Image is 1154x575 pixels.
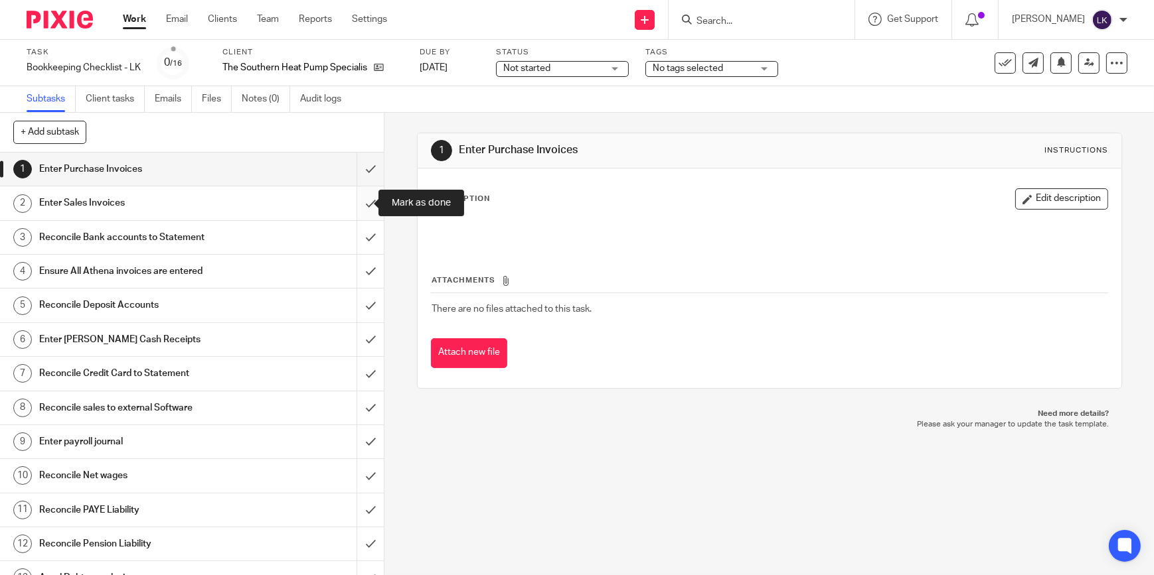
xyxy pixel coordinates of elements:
p: Need more details? [430,409,1109,419]
div: 1 [13,160,32,178]
h1: Reconcile Deposit Accounts [39,295,242,315]
h1: Reconcile Bank accounts to Statement [39,227,242,247]
div: 10 [13,466,32,485]
div: 8 [13,399,32,417]
div: Bookkeeping Checklist - LK [27,61,141,74]
div: 11 [13,501,32,519]
div: Instructions [1044,145,1108,156]
p: The Southern Heat Pump Specialist Ltd [222,61,367,74]
a: Clients [208,13,237,26]
a: Files [202,86,232,112]
div: 9 [13,432,32,451]
h1: Reconcile Credit Card to Statement [39,363,242,383]
div: 0 [165,55,183,70]
img: svg%3E [1092,9,1113,31]
span: Not started [503,64,550,73]
div: 3 [13,228,32,247]
a: Emails [155,86,192,112]
a: Subtasks [27,86,76,112]
label: Tags [645,47,778,58]
button: Attach new file [431,338,507,368]
h1: Reconcile PAYE Liability [39,500,242,520]
label: Due by [420,47,479,58]
h1: Reconcile Net wages [39,466,242,485]
span: Get Support [887,15,938,24]
div: 6 [13,330,32,349]
label: Client [222,47,403,58]
button: + Add subtask [13,121,86,143]
p: Please ask your manager to update the task template. [430,419,1109,430]
div: 1 [431,140,452,161]
img: Pixie [27,11,93,29]
input: Search [695,16,815,28]
a: Team [257,13,279,26]
h1: Ensure All Athena invoices are entered [39,261,242,281]
span: No tags selected [653,64,723,73]
p: Description [431,194,490,204]
h1: Reconcile sales to external Software [39,398,242,418]
h1: Enter Purchase Invoices [459,143,797,157]
h1: Enter [PERSON_NAME] Cash Receipts [39,330,242,350]
h1: Enter payroll journal [39,432,242,452]
div: 2 [13,194,32,213]
label: Task [27,47,141,58]
a: Work [123,13,146,26]
a: Notes (0) [242,86,290,112]
h1: Enter Purchase Invoices [39,159,242,179]
button: Edit description [1015,188,1108,210]
a: Email [166,13,188,26]
a: Reports [299,13,332,26]
span: There are no files attached to this task. [432,304,592,314]
h1: Enter Sales Invoices [39,193,242,213]
p: [PERSON_NAME] [1012,13,1085,26]
small: /16 [171,60,183,67]
a: Client tasks [86,86,145,112]
a: Audit logs [300,86,351,112]
h1: Reconcile Pension Liability [39,534,242,554]
label: Status [496,47,629,58]
div: 7 [13,364,32,383]
span: [DATE] [420,63,448,72]
a: Settings [352,13,387,26]
div: 12 [13,535,32,553]
div: 4 [13,262,32,281]
div: 5 [13,296,32,315]
span: Attachments [432,277,495,284]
